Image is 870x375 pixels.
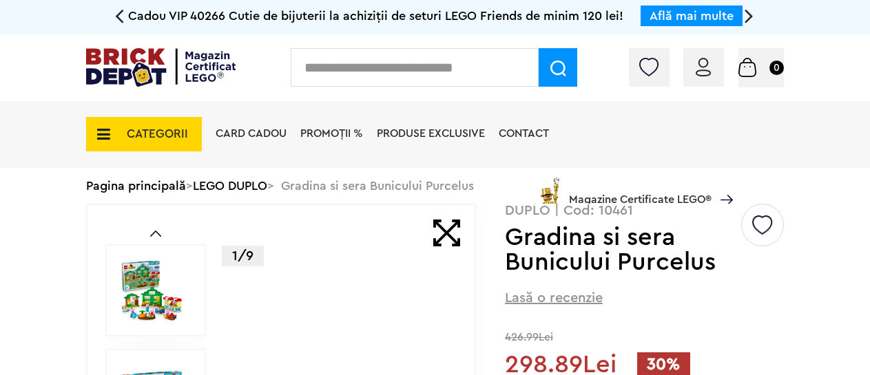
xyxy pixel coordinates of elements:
[127,128,188,140] span: CATEGORII
[150,231,161,237] a: Prev
[121,259,183,321] img: Gradina si sera Bunicului Purcelus
[499,128,549,139] a: Contact
[712,177,733,188] a: Magazine Certificate LEGO®
[128,10,623,22] span: Cadou VIP 40266 Cutie de bijuterii la achiziții de seturi LEGO Friends de minim 120 lei!
[377,128,485,139] a: Produse exclusive
[650,10,734,22] a: Află mai multe
[769,61,784,75] small: 0
[216,128,287,139] a: Card Cadou
[222,246,264,266] p: 1/9
[569,175,712,206] span: Magazine Certificate LEGO®
[505,330,784,345] span: 426.99Lei
[505,225,739,275] h1: Gradina si sera Bunicului Purcelus
[505,204,784,217] p: DUPLO | Cod: 10461
[300,128,363,139] a: PROMOȚII %
[505,288,603,308] span: Lasă o recenzie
